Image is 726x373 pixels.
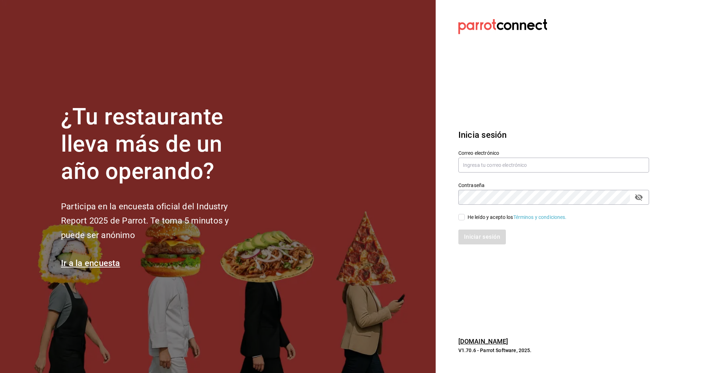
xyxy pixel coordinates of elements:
[458,129,649,141] h3: Inicia sesión
[458,347,649,354] p: V1.70.6 - Parrot Software, 2025.
[61,199,252,243] h2: Participa en la encuesta oficial del Industry Report 2025 de Parrot. Te toma 5 minutos y puede se...
[61,103,252,185] h1: ¿Tu restaurante lleva más de un año operando?
[633,191,645,203] button: passwordField
[61,258,120,268] a: Ir a la encuesta
[458,338,508,345] a: [DOMAIN_NAME]
[458,151,649,156] label: Correo electrónico
[513,214,567,220] a: Términos y condiciones.
[468,214,567,221] div: He leído y acepto los
[458,158,649,173] input: Ingresa tu correo electrónico
[458,183,649,188] label: Contraseña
